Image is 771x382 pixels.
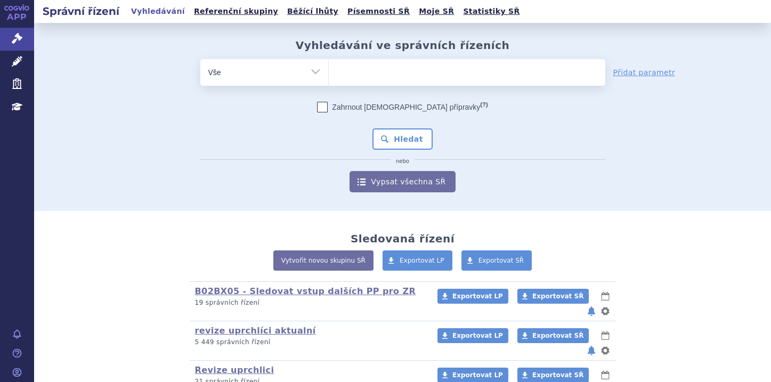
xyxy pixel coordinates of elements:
[600,329,611,342] button: lhůty
[452,371,503,379] span: Exportovat LP
[478,257,524,264] span: Exportovat SŘ
[191,4,281,19] a: Referenční skupiny
[586,305,597,318] button: notifikace
[613,67,676,78] a: Přidat parametr
[195,326,316,336] a: revize uprchlíci aktualní
[344,4,413,19] a: Písemnosti SŘ
[600,290,611,303] button: lhůty
[600,369,611,381] button: lhůty
[452,332,503,339] span: Exportovat LP
[437,289,508,304] a: Exportovat LP
[532,292,583,300] span: Exportovat SŘ
[273,250,374,271] a: Vytvořit novou skupinu SŘ
[284,4,342,19] a: Běžící lhůty
[461,250,532,271] a: Exportovat SŘ
[600,344,611,357] button: nastavení
[372,128,433,150] button: Hledat
[391,158,415,165] i: nebo
[460,4,523,19] a: Statistiky SŘ
[317,102,488,112] label: Zahrnout [DEMOGRAPHIC_DATA] přípravky
[34,4,128,19] h2: Správní řízení
[437,328,508,343] a: Exportovat LP
[586,344,597,357] button: notifikace
[351,232,455,245] h2: Sledovaná řízení
[600,305,611,318] button: nastavení
[195,286,416,296] a: B02BX05 - Sledovat vstup dalších PP pro ZR
[532,332,583,339] span: Exportovat SŘ
[452,292,503,300] span: Exportovat LP
[195,338,424,347] p: 5 449 správních řízení
[195,365,274,375] a: Revize uprchlici
[296,39,510,52] h2: Vyhledávání ve správních řízeních
[517,328,589,343] a: Exportovat SŘ
[400,257,444,264] span: Exportovat LP
[416,4,457,19] a: Moje SŘ
[195,298,424,307] p: 19 správních řízení
[480,101,488,108] abbr: (?)
[128,4,188,19] a: Vyhledávání
[532,371,583,379] span: Exportovat SŘ
[517,289,589,304] a: Exportovat SŘ
[383,250,452,271] a: Exportovat LP
[350,171,455,192] a: Vypsat všechna SŘ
